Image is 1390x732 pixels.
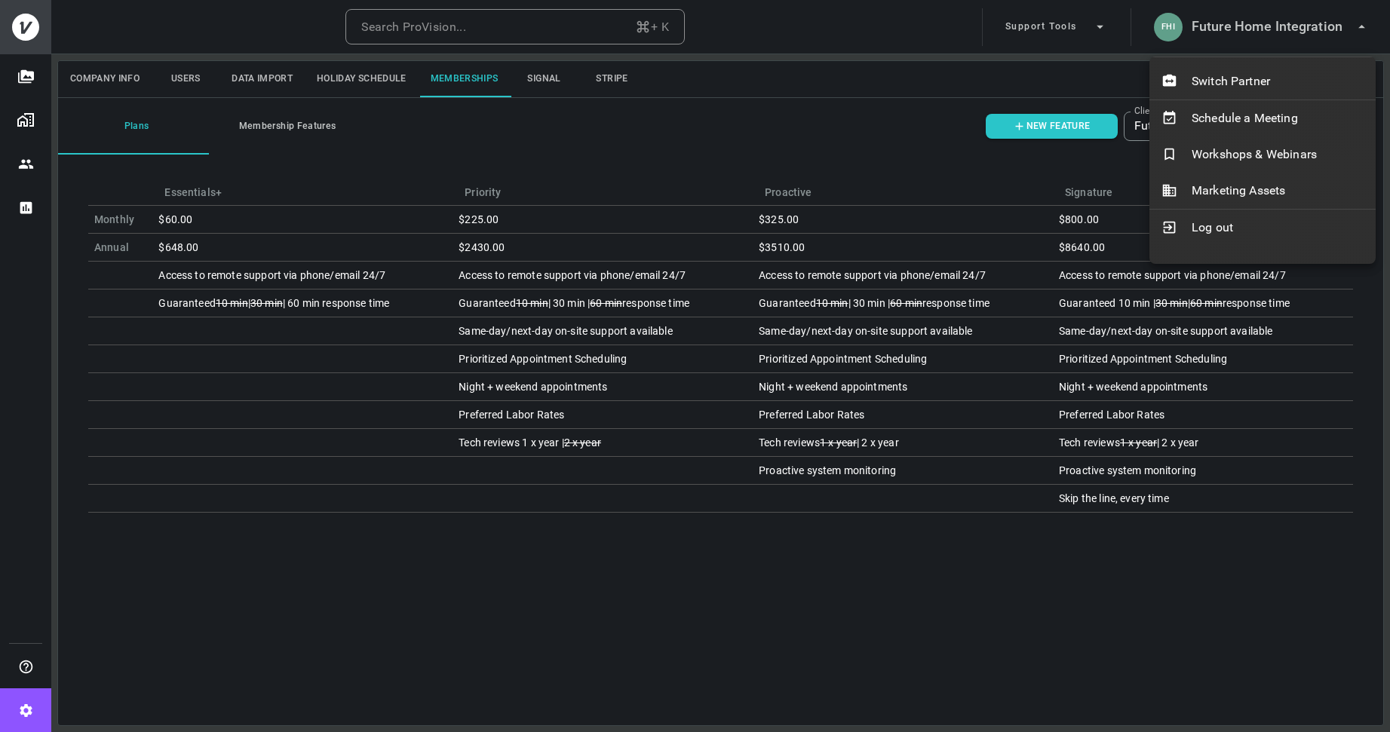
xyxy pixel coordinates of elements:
span: Switch Partner [1192,72,1364,90]
span: Marketing Assets [1192,182,1364,200]
span: Schedule a Meeting [1192,109,1364,127]
div: Workshops & Webinars [1149,136,1376,173]
div: Switch Partner [1149,63,1376,100]
div: Schedule a Meeting [1149,100,1376,136]
div: Marketing Assets [1149,173,1376,209]
span: Workshops & Webinars [1192,145,1364,164]
span: Log out [1192,219,1364,237]
div: Log out [1149,210,1376,246]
